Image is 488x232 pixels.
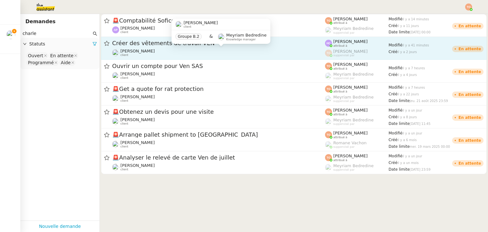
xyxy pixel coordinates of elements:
nz-select-item: Programmé [26,59,58,66]
span: Créé [389,115,397,119]
app-user-detailed-label: client [112,163,325,171]
span: Modifié [389,108,403,113]
span: [PERSON_NAME] [120,117,155,122]
img: svg [325,40,332,47]
span: il y a 41 minutes [403,44,429,47]
img: users%2Fvjxz7HYmGaNTSE4yF5W2mFwJXra2%2Favatar%2Ff3aef901-807b-4123-bf55-4aed7c5d6af5 [112,118,119,125]
span: attribué à [333,159,347,162]
div: En attente [458,116,481,119]
span: [PERSON_NAME] [120,94,155,99]
span: attribué à [333,67,347,71]
app-user-detailed-label: client [112,117,325,126]
span: suppervisé par [333,31,355,35]
span: Meyriam Bedredine [333,72,374,77]
span: client [120,122,128,126]
span: Meyriam Bedredine [333,163,374,168]
span: [PERSON_NAME] [333,85,368,90]
span: suppervisé par [333,122,355,126]
img: svg [325,17,332,24]
span: Modifié [389,131,403,135]
span: client [120,145,128,148]
div: En attente [458,139,481,142]
img: users%2FdS3TwVPiVog4zK0OQxpSjyo9KZX2%2Favatar%2F81c868b6-1695-4cd6-a9a7-0559464adfbc [112,164,119,171]
app-user-detailed-label: client [112,72,325,80]
span: [DATE] 00:00 [410,31,430,34]
span: Arrange pallet shipment to [GEOGRAPHIC_DATA] [112,132,325,138]
div: En attente [458,161,481,165]
span: client [120,99,128,103]
img: svg [325,85,332,92]
span: Créé [389,92,397,96]
span: Date limite [389,144,410,149]
span: [PERSON_NAME] [333,62,368,67]
span: il y a 4 jours [397,73,417,77]
img: users%2FaellJyylmXSg4jqeVbanehhyYJm1%2Favatar%2Fprofile-pic%20(4).png [325,72,332,79]
img: users%2FaellJyylmXSg4jqeVbanehhyYJm1%2Favatar%2Fprofile-pic%20(4).png [325,164,332,171]
div: En attente [458,70,481,74]
img: users%2FyQfMwtYgTqhRP2YHWHmG2s2LYaD3%2Favatar%2Fprofile-pic.png [325,141,332,148]
span: Romane Vachon [333,140,367,145]
span: attribué à [333,113,347,116]
span: il y a 6 mois [397,138,417,142]
img: svg [112,26,119,33]
nz-select-item: Ouvert [26,52,48,59]
span: Date limite [389,167,410,172]
app-user-detailed-label: client [112,49,325,57]
img: users%2Fvjxz7HYmGaNTSE4yF5W2mFwJXra2%2Favatar%2Ff3aef901-807b-4123-bf55-4aed7c5d6af5 [112,49,119,56]
span: Analyser le relevé de carte Ven de juillet [112,155,325,160]
img: svg [465,3,472,10]
app-user-detailed-label: client [112,94,325,103]
span: Créé [389,24,397,28]
span: Créé [389,72,397,77]
span: 🚨 [112,108,119,115]
span: [PERSON_NAME] [120,26,155,31]
span: [DATE] 11:45 [410,122,430,126]
app-user-label: attribué à [325,39,389,47]
span: Meyriam Bedredine [333,26,374,31]
span: il y a 14 minutes [403,17,429,21]
span: [PERSON_NAME] [120,72,155,76]
span: 🚨 [112,154,119,161]
span: Modifié [389,154,403,158]
span: Ouvrir un compte pour Ven SAS [112,63,325,69]
span: Comptabilité Soficom [112,18,325,24]
span: Date limite [389,121,410,126]
app-user-label: attribué à [325,85,389,93]
span: [PERSON_NAME] [120,140,155,145]
img: users%2FaellJyylmXSg4jqeVbanehhyYJm1%2Favatar%2Fprofile-pic%20(4).png [325,27,332,34]
span: il y a un mois [397,161,419,165]
div: Aide [61,60,71,65]
span: Date limite [389,30,410,34]
span: suppervisé par [333,54,355,57]
span: Créé [389,138,397,142]
span: Modifié [389,43,403,47]
span: mer. 19 mars 2025 00:00 [410,145,450,148]
app-user-detailed-label: client [112,140,325,148]
app-user-label: suppervisé par [325,49,389,57]
span: 🚨 [112,131,119,138]
app-user-label: suppervisé par [325,72,389,80]
nz-select-item: En attente [49,52,78,59]
img: svg [325,63,332,70]
span: il y a 2 jours [397,50,417,54]
span: client [120,53,128,57]
span: jeu. 21 août 2025 23:59 [410,99,448,103]
nz-page-header-title: Demandes [25,17,56,26]
app-user-detailed-label: client [112,26,325,34]
span: attribué à [333,21,347,25]
a: Nouvelle demande [39,223,81,230]
app-user-label: attribué à [325,108,389,116]
app-user-label: suppervisé par [325,163,389,172]
div: Statuts [20,38,99,50]
app-user-label: suppervisé par [325,26,389,34]
span: Créé [389,50,397,54]
app-user-label: attribué à [325,154,389,162]
div: En attente [50,53,73,58]
div: En attente [458,47,481,51]
span: il y a un jour [403,154,422,158]
img: svg [325,154,332,161]
img: users%2FaellJyylmXSg4jqeVbanehhyYJm1%2Favatar%2Fprofile-pic%20(4).png [325,95,332,102]
span: il y a 22 jours [397,92,419,96]
span: suppervisé par [333,168,355,172]
span: suppervisé par [333,145,355,149]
